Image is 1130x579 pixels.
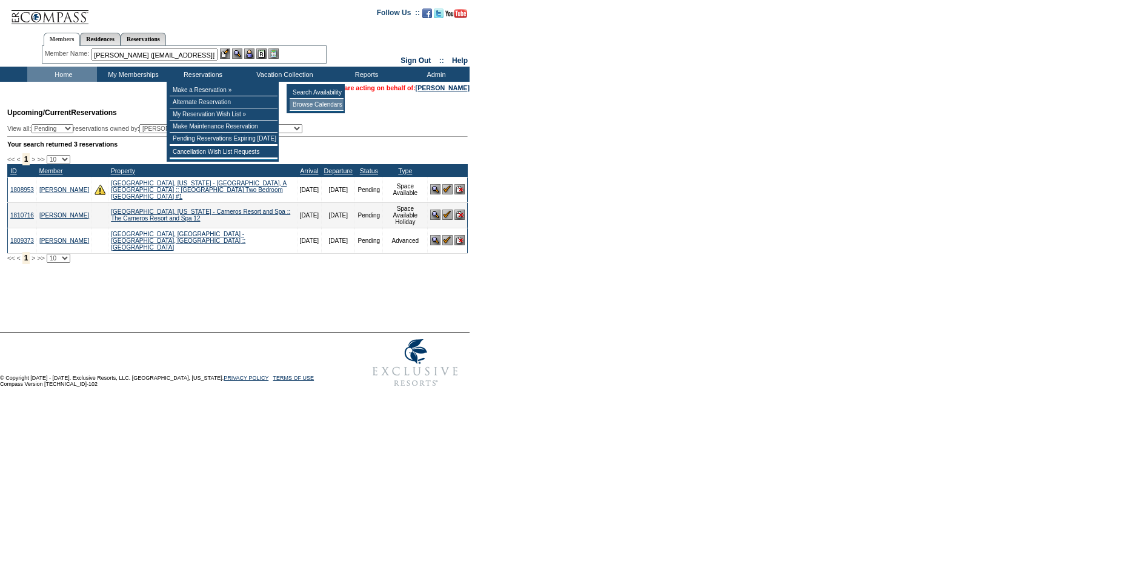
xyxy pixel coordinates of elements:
[290,87,344,99] td: Search Availability
[10,237,34,244] a: 1809373
[330,67,400,82] td: Reports
[434,8,444,18] img: Follow us on Twitter
[22,252,30,264] span: 1
[273,375,314,381] a: TERMS OF USE
[300,167,318,174] a: Arrival
[121,33,166,45] a: Reservations
[324,167,353,174] a: Departure
[16,254,20,262] span: <
[170,84,278,96] td: Make a Reservation »
[322,228,355,253] td: [DATE]
[37,156,44,163] span: >>
[322,177,355,202] td: [DATE]
[32,254,35,262] span: >
[439,56,444,65] span: ::
[170,96,278,108] td: Alternate Reservation
[7,141,468,148] div: Your search returned 3 reservations
[434,12,444,19] a: Follow us on Twitter
[22,153,30,165] span: 1
[297,228,321,253] td: [DATE]
[170,133,278,145] td: Pending Reservations Expiring [DATE]
[32,156,35,163] span: >
[355,202,383,228] td: Pending
[7,108,71,117] span: Upcoming/Current
[442,235,453,245] img: Confirm Reservation
[39,167,62,174] a: Member
[80,33,121,45] a: Residences
[452,56,468,65] a: Help
[111,208,290,222] a: [GEOGRAPHIC_DATA], [US_STATE] - Carneros Resort and Spa :: The Carneros Resort and Spa 12
[430,235,440,245] img: View Reservation
[331,84,470,91] font: You are acting on behalf of:
[454,235,465,245] img: Cancel Reservation
[39,187,89,193] a: [PERSON_NAME]
[170,108,278,121] td: My Reservation Wish List »
[170,146,278,158] td: Cancellation Wish List Requests
[383,228,428,253] td: Advanced
[220,48,230,59] img: b_edit.gif
[355,177,383,202] td: Pending
[27,67,97,82] td: Home
[224,375,268,381] a: PRIVACY POLICY
[95,184,105,195] img: There are insufficient days and/or tokens to cover this reservation
[7,124,308,133] div: View all: reservations owned by:
[416,84,470,91] a: [PERSON_NAME]
[383,177,428,202] td: Space Available
[111,231,245,251] a: [GEOGRAPHIC_DATA], [GEOGRAPHIC_DATA] - [GEOGRAPHIC_DATA], [GEOGRAPHIC_DATA] :: [GEOGRAPHIC_DATA]
[297,202,321,228] td: [DATE]
[244,48,254,59] img: Impersonate
[268,48,279,59] img: b_calculator.gif
[400,67,470,82] td: Admin
[7,156,15,163] span: <<
[297,177,321,202] td: [DATE]
[398,167,412,174] a: Type
[167,67,236,82] td: Reservations
[7,254,15,262] span: <<
[442,210,453,220] img: Confirm Reservation
[377,7,420,22] td: Follow Us ::
[360,167,378,174] a: Status
[445,9,467,18] img: Subscribe to our YouTube Channel
[454,184,465,194] img: Cancel Reservation
[45,48,91,59] div: Member Name:
[37,254,44,262] span: >>
[383,202,428,228] td: Space Available Holiday
[290,99,344,111] td: Browse Calendars
[355,228,383,253] td: Pending
[454,210,465,220] img: Cancel Reservation
[236,67,330,82] td: Vacation Collection
[39,237,89,244] a: [PERSON_NAME]
[361,333,470,393] img: Exclusive Resorts
[111,180,287,200] a: [GEOGRAPHIC_DATA], [US_STATE] - [GEOGRAPHIC_DATA], A [GEOGRAPHIC_DATA] :: [GEOGRAPHIC_DATA] Two B...
[445,12,467,19] a: Subscribe to our YouTube Channel
[10,212,34,219] a: 1810716
[256,48,267,59] img: Reservations
[322,202,355,228] td: [DATE]
[111,167,135,174] a: Property
[7,108,117,117] span: Reservations
[422,8,432,18] img: Become our fan on Facebook
[430,210,440,220] img: View Reservation
[170,121,278,133] td: Make Maintenance Reservation
[422,12,432,19] a: Become our fan on Facebook
[10,187,34,193] a: 1808953
[442,184,453,194] img: Confirm Reservation
[232,48,242,59] img: View
[97,67,167,82] td: My Memberships
[10,167,17,174] a: ID
[39,212,89,219] a: [PERSON_NAME]
[430,184,440,194] img: View Reservation
[44,33,81,46] a: Members
[400,56,431,65] a: Sign Out
[16,156,20,163] span: <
